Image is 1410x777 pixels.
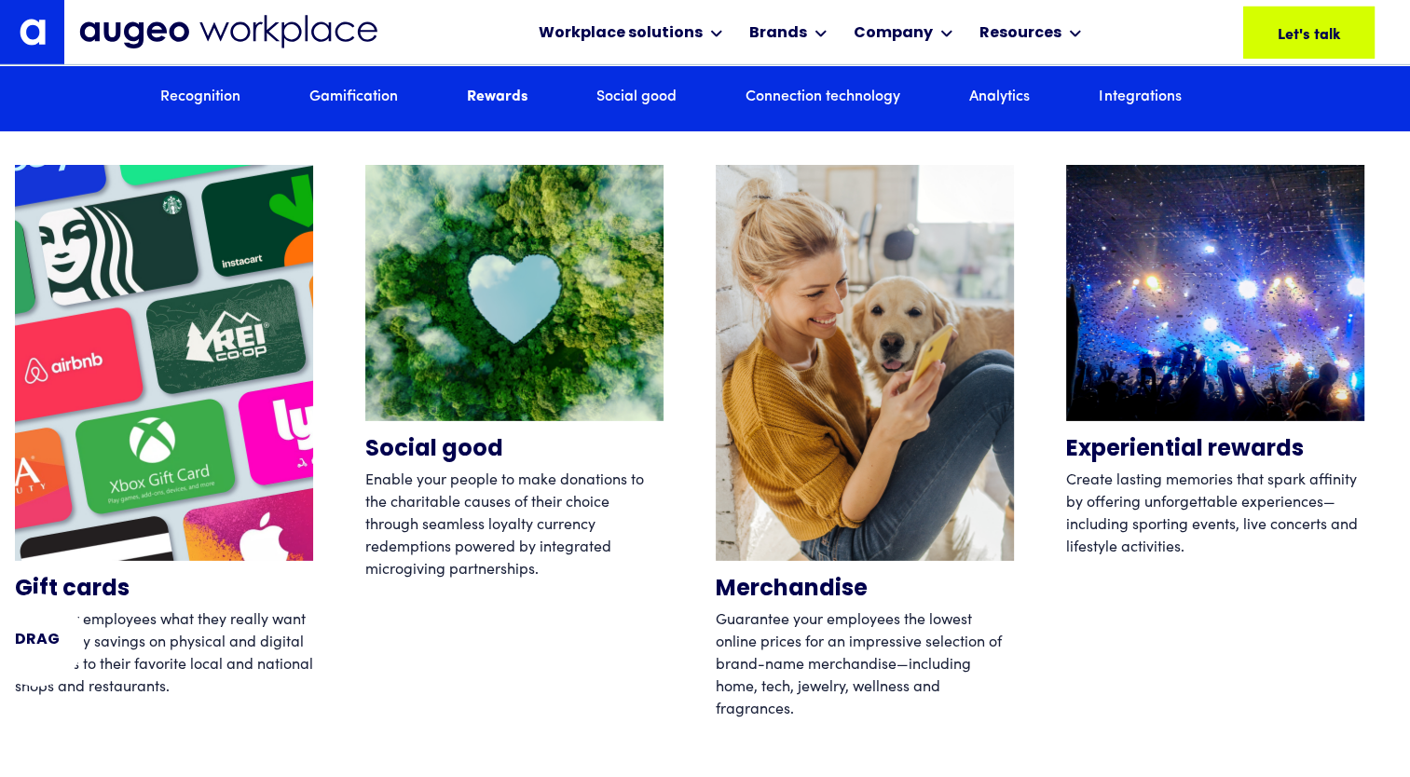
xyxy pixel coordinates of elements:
div: 4 / 12 [716,165,1014,724]
img: Augeo Workplace business unit full logo in mignight blue. [79,15,377,49]
a: Social good [596,88,677,108]
a: Rewards [467,88,527,108]
a: Gamification [309,88,398,108]
a: Integrations [1099,88,1181,108]
h4: Gift cards [15,575,313,607]
div: Brands [749,22,807,45]
h4: Experiential rewards [1066,435,1364,467]
div: 3 / 12 [365,165,664,724]
div: Workplace solutions [539,22,703,45]
div: Resources [979,22,1061,45]
a: Recognition [160,88,240,108]
p: Give your employees what they really want—everyday savings on physical and digital gift cards to ... [15,607,313,696]
p: Guarantee your employees the lowest online prices for an impressive selection of brand-name merch... [716,607,1014,718]
a: Let's talk [1243,7,1375,59]
p: Create lasting memories that spark affinity by offering unforgettable experiences—including sport... [1066,467,1364,556]
div: 2 / 12 [15,165,313,724]
img: Augeo's "a" monogram decorative logo in white. [20,19,46,45]
p: Enable your people to make donations to the charitable causes of their choice through seamless lo... [365,467,664,579]
h4: Social good [365,435,664,467]
div: Company [854,22,933,45]
div: 5 / 12 [1066,165,1364,724]
a: Analytics [969,88,1030,108]
h4: Merchandise [716,575,1014,607]
a: Connection technology [746,88,900,108]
